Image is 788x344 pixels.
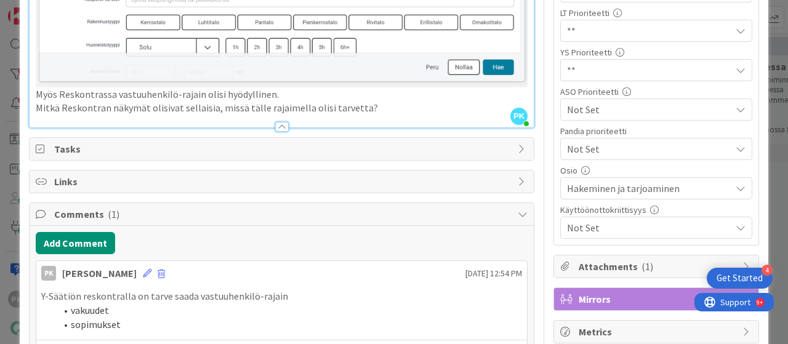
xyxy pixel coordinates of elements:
div: 4 [762,265,773,276]
p: Mitkä Reskontran näkymät olisivat sellaisia, missä tälle rajaimella olisi tarvetta? [36,101,528,115]
div: PK [41,266,56,281]
span: PK [510,108,528,125]
div: ASO Prioriteetti [560,87,752,96]
div: Open Get Started checklist, remaining modules: 4 [707,268,773,289]
div: Osio [560,166,752,175]
div: Get Started [717,272,763,284]
span: Hakeminen ja tarjoaminen [567,181,731,196]
li: sopimukset [56,318,522,332]
div: [PERSON_NAME] [62,266,137,281]
span: Links [54,174,512,189]
div: LT Prioriteetti [560,9,752,17]
div: Pandia prioriteetti [560,127,752,135]
div: 9+ [62,5,68,15]
span: Mirrors [579,292,736,306]
div: Käyttöönottokriittisyys [560,206,752,214]
span: Not Set [567,220,731,235]
span: Not Set [567,140,725,158]
span: ( 1 ) [641,260,653,273]
p: Y-Säätiön reskontralla on tarve saada vastuuhenkilö-rajain [41,289,522,303]
span: Not Set [567,101,725,118]
span: Comments [54,207,512,222]
li: vakuudet [56,303,522,318]
span: [DATE] 12:54 PM [465,267,522,280]
span: Support [26,2,56,17]
span: ( 1 ) [108,208,119,220]
span: Attachments [579,259,736,274]
button: Add Comment [36,232,115,254]
div: YS Prioriteetti [560,48,752,57]
p: Myös Reskontrassa vastuuhenkilö-rajain olisi hyödyllinen. [36,87,528,102]
span: Metrics [579,324,736,339]
span: Tasks [54,142,512,156]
